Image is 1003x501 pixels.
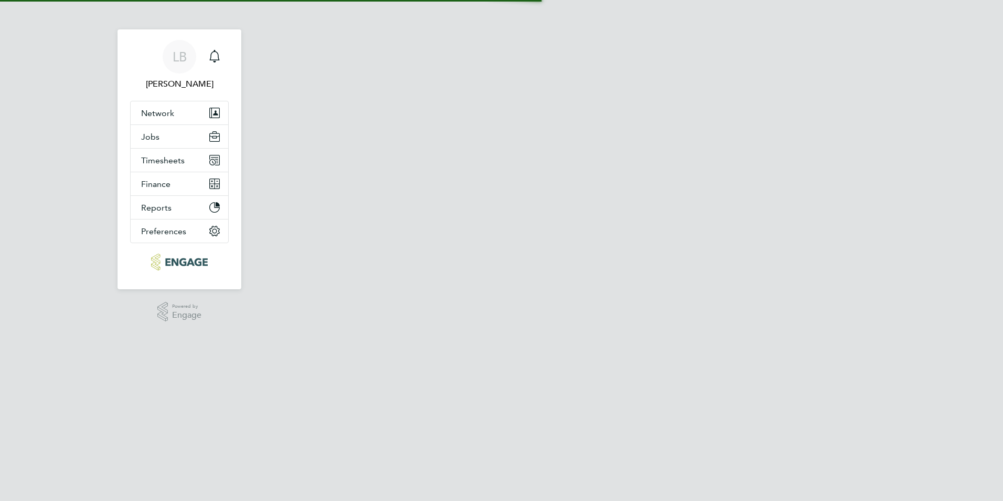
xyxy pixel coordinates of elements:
span: Jobs [141,132,159,142]
button: Reports [131,196,228,219]
a: Go to home page [130,254,229,270]
span: Powered by [172,302,201,311]
span: Network [141,108,174,118]
span: LB [173,50,187,64]
button: Network [131,101,228,124]
button: Timesheets [131,149,228,172]
nav: Main navigation [118,29,241,289]
img: pcrnet-logo-retina.png [151,254,207,270]
button: Jobs [131,125,228,148]
button: Finance [131,172,228,195]
span: Lauren Bowron [130,78,229,90]
span: Engage [172,311,201,320]
span: Finance [141,179,170,189]
a: LB[PERSON_NAME] [130,40,229,90]
span: Timesheets [141,155,185,165]
span: Reports [141,203,172,213]
a: Powered byEngage [157,302,202,322]
button: Preferences [131,220,228,243]
span: Preferences [141,226,186,236]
